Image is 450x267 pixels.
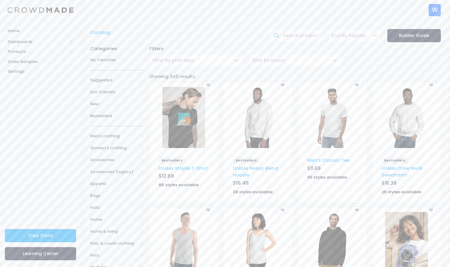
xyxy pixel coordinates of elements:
a: Learning Center [5,247,76,260]
strong: 25 styles available [382,189,421,195]
span: Accessories (legacy) [90,169,138,175]
strong: 35 styles available [307,174,347,180]
span: 18.48 [236,180,249,187]
span: Home [8,28,73,34]
div: $ [307,165,358,173]
span: Filter by print type [153,57,194,63]
a: Men’s Classic Tee [307,157,349,163]
div: $ [382,180,432,188]
span: Filter by brand [252,57,285,64]
span: Dashboards [8,39,68,45]
a: Unisex Heavy Blend Hoodie [233,165,278,178]
span: Suggested [90,77,144,83]
span: Eco-Friendly [90,89,144,95]
span: Filter by print type [153,57,194,64]
a: Builder Guide [387,29,441,42]
span: Sort By Popular [331,32,366,39]
strong: 26 styles available [233,189,273,195]
span: Products [8,49,68,55]
span: Bestsellers [90,113,144,119]
img: Logo [8,7,73,13]
span: New [90,101,144,107]
input: Search products [268,29,322,42]
span: My Favorites [90,57,144,63]
a: Unisex Staple T-Shirt [159,165,208,171]
span: Sort By Popular [328,29,382,42]
div: W [429,4,441,16]
span: Accessories [90,157,138,163]
span: Bags [90,193,138,199]
span: Home & living [90,228,138,235]
span: Pets [90,252,138,258]
a: Suggested [90,74,144,86]
a: Unisex Crew Neck Sweatshirt [382,165,422,178]
span: Filter by brand [249,54,342,67]
span: Learning Center [23,250,59,257]
a: Catalog [90,29,113,36]
span: Men's clothing [90,133,138,139]
div: $ [159,172,209,181]
span: Apparel [90,181,138,187]
div: Showing 345 results: [147,73,444,80]
span: View Store [28,232,53,239]
span: Kids' & youth clothing [90,240,138,247]
span: Settings [8,69,73,75]
a: View Store [5,229,76,242]
div: $ [233,180,283,188]
span: Bestsellers [159,157,186,164]
a: New [90,98,144,110]
span: Bestsellers [382,157,408,164]
div: Categories [90,42,144,52]
span: 12.89 [162,172,174,180]
span: Home [90,217,138,223]
span: Order Samples [8,59,73,65]
span: Filter by print type [149,54,243,67]
span: Bestsellers [233,157,260,164]
div: Filters [147,45,444,52]
span: Women's clothing [90,145,138,151]
strong: 85 styles available [159,182,199,188]
span: Filter by brand [252,57,285,63]
a: Eco-Friendly [90,86,144,98]
span: Hats [90,205,138,211]
span: 11.69 [310,165,321,172]
a: My Favorites [90,54,144,66]
span: 16.39 [385,180,397,187]
a: Bestsellers [90,110,144,122]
